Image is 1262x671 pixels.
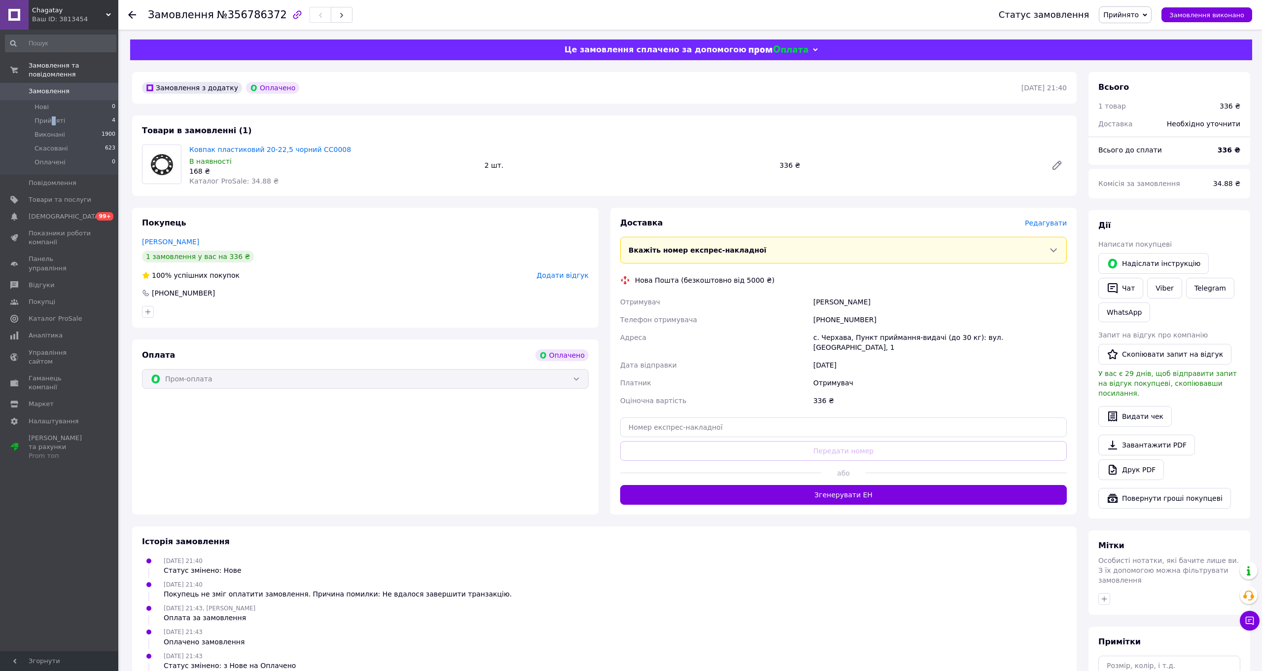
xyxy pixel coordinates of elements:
[1240,611,1260,631] button: Чат з покупцем
[811,374,1069,392] div: Отримувач
[96,212,113,221] span: 99+
[1098,344,1231,365] button: Скопіювати запит на відгук
[29,195,91,204] span: Товари та послуги
[29,61,118,79] span: Замовлення та повідомлення
[29,374,91,392] span: Гаманець компанії
[620,316,697,324] span: Телефон отримувача
[112,103,115,112] span: 0
[246,82,299,94] div: Оплачено
[629,246,767,254] span: Вкажіть номер експрес-накладної
[35,130,65,139] span: Виконані
[152,271,172,279] span: 100%
[148,9,214,21] span: Замовлення
[29,348,91,366] span: Управління сайтом
[1161,113,1246,135] div: Необхідно уточнити
[164,589,512,599] div: Покупець не зміг оплатити замовлення. Причина помилки: Не вдалося завершити транзакцію.
[29,229,91,247] span: Показники роботи компанії
[29,87,70,96] span: Замовлення
[620,485,1067,505] button: Згенерувати ЕН
[142,152,181,177] img: Ковпак пластиковий 20-22,5 чорний CC0008
[142,126,252,135] span: Товари в замовленні (1)
[164,637,245,647] div: Оплачено замовлення
[29,314,82,323] span: Каталог ProSale
[35,103,49,112] span: Нові
[999,10,1089,20] div: Статус замовлення
[112,158,115,167] span: 0
[537,271,589,279] span: Додати відгук
[620,361,677,369] span: Дата відправки
[620,397,686,405] span: Оціночна вартість
[1098,302,1150,322] a: WhatsApp
[164,581,203,588] span: [DATE] 21:40
[142,270,240,280] div: успішних покупок
[142,238,199,246] a: [PERSON_NAME]
[189,177,279,185] span: Каталог ProSale: 34.88 ₴
[1098,240,1172,248] span: Написати покупцеві
[1098,102,1126,110] span: 1 товар
[811,356,1069,374] div: [DATE]
[1098,488,1231,509] button: Повернути гроші покупцеві
[1098,459,1164,480] a: Друк PDF
[620,298,660,306] span: Отримувач
[164,653,203,660] span: [DATE] 21:43
[1098,180,1180,187] span: Комісія за замовлення
[1220,101,1240,111] div: 336 ₴
[620,218,663,227] span: Доставка
[142,537,230,546] span: Історія замовлення
[189,146,351,153] a: Ковпак пластиковий 20-22,5 чорний CC0008
[128,10,136,20] div: Повернутися назад
[1098,370,1237,397] span: У вас є 29 днів, щоб відправити запит на відгук покупцеві, скопіювавши посилання.
[142,350,175,360] span: Оплата
[811,392,1069,410] div: 336 ₴
[1098,557,1239,584] span: Особисті нотатки, які бачите лише ви. З їх допомогою можна фільтрувати замовлення
[1098,406,1172,427] button: Видати чек
[142,82,242,94] div: Замовлення з додатку
[164,605,255,612] span: [DATE] 21:43, [PERSON_NAME]
[1098,221,1111,230] span: Дії
[1169,11,1244,19] span: Замовлення виконано
[775,158,1043,172] div: 336 ₴
[29,434,91,461] span: [PERSON_NAME] та рахунки
[105,144,115,153] span: 623
[1147,278,1182,298] a: Viber
[811,311,1069,329] div: [PHONE_NUMBER]
[1161,7,1252,22] button: Замовлення виконано
[29,417,79,426] span: Налаштування
[217,9,287,21] span: №356786372
[164,565,242,575] div: Статус змінено: Нове
[811,329,1069,356] div: с. Черхава, Пункт приймання-видачі (до 30 кг): вул. [GEOGRAPHIC_DATA], 1
[142,218,186,227] span: Покупець
[535,349,589,361] div: Оплачено
[1098,331,1208,339] span: Запит на відгук про компанію
[632,275,777,285] div: Нова Пошта (безкоштовно від 5000 ₴)
[102,130,115,139] span: 1900
[164,558,203,564] span: [DATE] 21:40
[29,298,55,306] span: Покупці
[564,45,746,54] span: Це замовлення сплачено за допомогою
[1213,180,1240,187] span: 34.88 ₴
[35,116,65,125] span: Прийняті
[35,144,68,153] span: Скасовані
[1098,146,1162,154] span: Всього до сплати
[29,281,54,290] span: Відгуки
[29,179,76,187] span: Повідомлення
[1098,541,1124,550] span: Мітки
[749,45,808,55] img: evopay logo
[29,212,102,221] span: [DEMOGRAPHIC_DATA]
[620,417,1067,437] input: Номер експрес-накладної
[189,157,232,165] span: В наявності
[1098,637,1141,646] span: Примітки
[620,379,651,387] span: Платник
[35,158,66,167] span: Оплачені
[1098,82,1129,92] span: Всього
[481,158,776,172] div: 2 шт.
[151,288,216,298] div: [PHONE_NUMBER]
[1218,146,1240,154] b: 336 ₴
[620,334,646,341] span: Адреса
[29,400,54,409] span: Маркет
[32,15,118,24] div: Ваш ID: 3813454
[29,331,63,340] span: Аналітика
[5,35,116,52] input: Пошук
[164,629,203,635] span: [DATE] 21:43
[1098,435,1195,455] a: Завантажити PDF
